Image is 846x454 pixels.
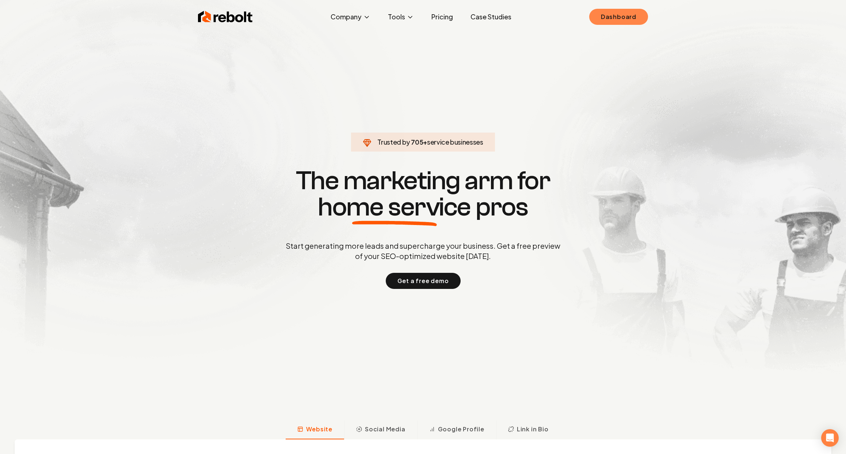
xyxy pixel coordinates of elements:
[496,420,560,439] button: Link in Bio
[386,273,461,289] button: Get a free demo
[427,138,483,146] span: service businesses
[382,9,420,24] button: Tools
[423,138,427,146] span: +
[318,194,471,220] span: home service
[465,9,517,24] a: Case Studies
[284,241,562,261] p: Start generating more leads and supercharge your business. Get a free preview of your SEO-optimiz...
[821,429,839,447] div: Open Intercom Messenger
[344,420,417,439] button: Social Media
[417,420,496,439] button: Google Profile
[365,425,405,434] span: Social Media
[248,168,598,220] h1: The marketing arm for pros
[426,9,459,24] a: Pricing
[198,9,253,24] img: Rebolt Logo
[306,425,332,434] span: Website
[589,9,648,25] a: Dashboard
[286,420,344,439] button: Website
[517,425,549,434] span: Link in Bio
[438,425,484,434] span: Google Profile
[411,137,423,147] span: 705
[325,9,376,24] button: Company
[377,138,410,146] span: Trusted by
